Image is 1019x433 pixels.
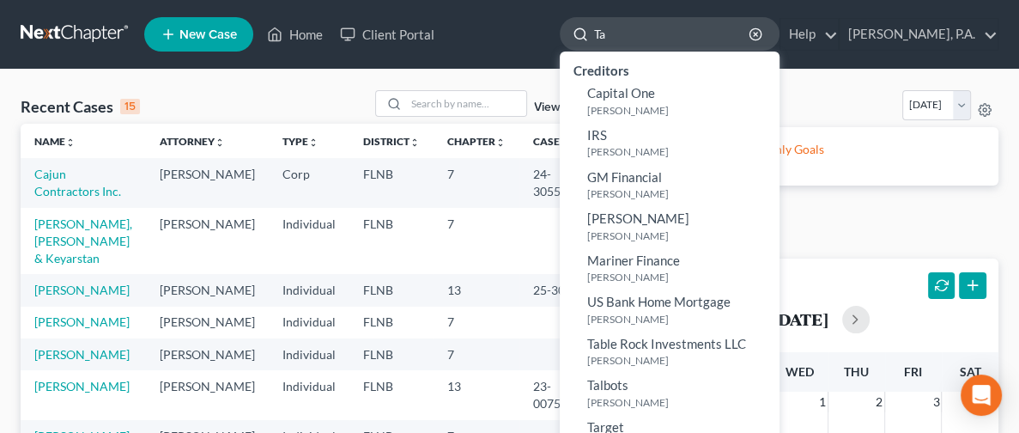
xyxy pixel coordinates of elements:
[844,364,869,379] span: Thu
[587,377,628,393] span: Talbots
[160,135,225,148] a: Attorneyunfold_more
[34,347,130,362] a: [PERSON_NAME]
[146,370,269,419] td: [PERSON_NAME]
[447,135,506,148] a: Chapterunfold_more
[560,122,779,164] a: IRS[PERSON_NAME]
[560,205,779,247] a: [PERSON_NAME][PERSON_NAME]
[34,216,132,265] a: [PERSON_NAME], [PERSON_NAME] & Keyarstan
[560,247,779,290] a: Mariner Finance[PERSON_NAME]
[615,141,985,158] p: Please setup your Firm's Monthly Goals
[34,314,130,329] a: [PERSON_NAME]
[533,135,588,148] a: Case Nounfold_more
[560,289,779,331] a: US Bank Home Mortgage[PERSON_NAME]
[519,158,604,207] td: 24-30552kks
[560,331,779,373] a: Table Rock Investments LLC[PERSON_NAME]
[874,392,884,412] span: 2
[349,274,434,306] td: FLNB
[269,208,349,274] td: Individual
[587,395,775,410] small: [PERSON_NAME]
[34,283,130,297] a: [PERSON_NAME]
[65,137,76,148] i: unfold_more
[560,80,779,122] a: Capital One[PERSON_NAME]
[120,99,140,114] div: 15
[534,101,577,113] a: View All
[34,135,76,148] a: Nameunfold_more
[587,229,775,243] small: [PERSON_NAME]
[349,338,434,370] td: FLNB
[269,158,349,207] td: Corp
[21,96,140,117] div: Recent Cases
[560,58,779,80] div: Creditors
[331,19,443,50] a: Client Portal
[146,338,269,370] td: [PERSON_NAME]
[308,137,318,148] i: unfold_more
[519,274,604,306] td: 25-30537
[587,103,775,118] small: [PERSON_NAME]
[434,307,519,338] td: 7
[282,135,318,148] a: Typeunfold_more
[587,312,775,326] small: [PERSON_NAME]
[34,167,121,198] a: Cajun Contractors Inc.
[269,274,349,306] td: Individual
[434,370,519,419] td: 13
[931,392,941,412] span: 3
[587,353,775,368] small: [PERSON_NAME]
[349,307,434,338] td: FLNB
[146,208,269,274] td: [PERSON_NAME]
[817,392,828,412] span: 1
[269,338,349,370] td: Individual
[959,364,980,379] span: Sat
[363,135,420,148] a: Districtunfold_more
[434,158,519,207] td: 7
[519,370,604,419] td: 23-0075kks
[349,158,434,207] td: FLNB
[409,137,420,148] i: unfold_more
[594,18,751,50] input: Search by name...
[780,19,838,50] a: Help
[587,85,655,101] span: Capital One
[587,210,689,226] span: [PERSON_NAME]
[587,127,607,143] span: IRS
[587,294,731,309] span: US Bank Home Mortgage
[434,274,519,306] td: 13
[146,158,269,207] td: [PERSON_NAME]
[349,370,434,419] td: FLNB
[587,144,775,159] small: [PERSON_NAME]
[349,208,434,274] td: FLNB
[587,336,746,351] span: Table Rock Investments LLC
[560,372,779,414] a: Talbots[PERSON_NAME]
[269,370,349,419] td: Individual
[587,186,775,201] small: [PERSON_NAME]
[840,19,998,50] a: [PERSON_NAME], P.A.
[146,307,269,338] td: [PERSON_NAME]
[587,270,775,284] small: [PERSON_NAME]
[34,379,130,393] a: [PERSON_NAME]
[904,364,922,379] span: Fri
[587,169,662,185] span: GM Financial
[772,310,828,328] h2: [DATE]
[434,208,519,274] td: 7
[961,375,1002,416] div: Open Intercom Messenger
[587,253,680,268] span: Mariner Finance
[179,28,237,41] span: New Case
[560,164,779,206] a: GM Financial[PERSON_NAME]
[406,91,526,116] input: Search by name...
[434,338,519,370] td: 7
[215,137,225,148] i: unfold_more
[495,137,506,148] i: unfold_more
[258,19,331,50] a: Home
[146,274,269,306] td: [PERSON_NAME]
[785,364,814,379] span: Wed
[269,307,349,338] td: Individual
